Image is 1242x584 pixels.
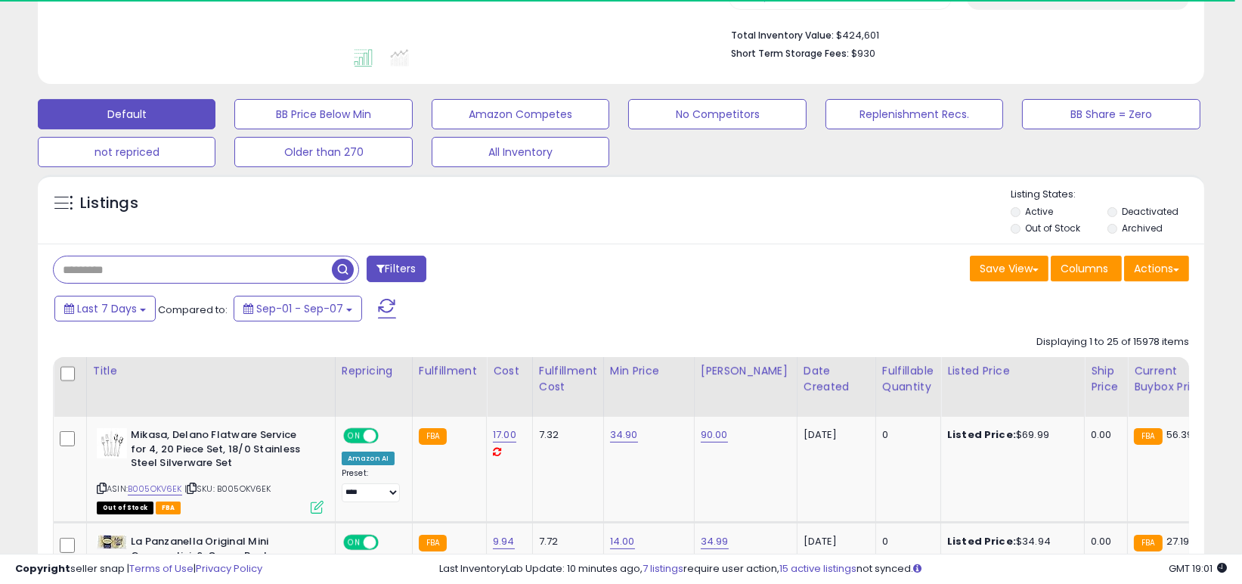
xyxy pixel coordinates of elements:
[1091,428,1116,442] div: 0.00
[947,427,1016,442] b: Listed Price:
[97,428,324,512] div: ASIN:
[779,561,856,576] a: 15 active listings
[184,483,271,495] span: | SKU: B005OKV6EK
[1025,205,1053,218] label: Active
[1134,363,1212,395] div: Current Buybox Price
[1036,335,1189,349] div: Displaying 1 to 25 of 15978 items
[1122,222,1163,235] label: Archived
[701,363,791,379] div: [PERSON_NAME]
[131,428,314,474] b: Mikasa, Delano Flatware Service for 4, 20 Piece Set, 18/0 Stainless Steel Silverware Set
[804,363,869,395] div: Date Created
[1091,363,1121,395] div: Ship Price
[1022,99,1200,129] button: BB Share = Zero
[701,427,728,443] a: 90.00
[970,256,1048,281] button: Save View
[882,428,929,442] div: 0
[15,562,262,576] div: seller snap | |
[432,137,609,167] button: All Inventory
[701,534,729,549] a: 34.99
[493,427,516,443] a: 17.00
[345,430,364,443] span: ON
[80,193,138,214] h5: Listings
[539,535,592,548] div: 7.72
[1025,222,1080,235] label: Out of Stock
[804,535,864,548] div: [DATE]
[419,535,447,551] small: FBA
[342,452,395,465] div: Amazon AI
[256,301,343,316] span: Sep-01 - Sep-07
[345,536,364,549] span: ON
[947,535,1073,548] div: $34.94
[129,561,194,576] a: Terms of Use
[1134,428,1162,445] small: FBA
[1011,188,1204,202] p: Listing States:
[947,363,1078,379] div: Listed Price
[882,363,934,395] div: Fulfillable Quantity
[196,561,262,576] a: Privacy Policy
[610,427,638,443] a: 34.90
[731,29,834,42] b: Total Inventory Value:
[77,301,137,316] span: Last 7 Days
[93,363,329,379] div: Title
[1122,205,1179,218] label: Deactivated
[947,534,1016,548] b: Listed Price:
[493,534,515,549] a: 9.94
[1169,561,1227,576] span: 2025-09-15 19:01 GMT
[376,430,401,443] span: OFF
[610,363,688,379] div: Min Price
[128,483,182,495] a: B005OKV6EK
[367,256,426,282] button: Filters
[1166,427,1194,442] span: 56.39
[419,428,447,445] small: FBA
[1166,534,1190,548] span: 27.19
[643,561,683,576] a: 7 listings
[432,99,609,129] button: Amazon Competes
[419,363,480,379] div: Fulfillment
[882,535,929,548] div: 0
[38,137,215,167] button: not repriced
[131,535,314,581] b: La Panzanella Original Mini Croccantini, 6-Ounce Packages (Pack of 6)
[1051,256,1122,281] button: Columns
[947,428,1073,442] div: $69.99
[825,99,1003,129] button: Replenishment Recs.
[493,363,526,379] div: Cost
[342,363,406,379] div: Repricing
[1091,535,1116,548] div: 0.00
[804,428,864,442] div: [DATE]
[1134,535,1162,551] small: FBA
[234,296,362,322] button: Sep-01 - Sep-07
[342,468,401,502] div: Preset:
[1061,261,1108,276] span: Columns
[38,99,215,129] button: Default
[15,561,70,576] strong: Copyright
[851,46,875,61] span: $930
[628,99,806,129] button: No Competitors
[97,502,153,514] span: All listings that are currently out of stock and unavailable for purchase on Amazon
[610,534,635,549] a: 14.00
[1124,256,1189,281] button: Actions
[234,137,412,167] button: Older than 270
[97,535,127,549] img: 41Ygy4OkZQL._SL40_.jpg
[731,25,1178,43] li: $424,601
[97,428,127,458] img: 41u1Nw9cgtL._SL40_.jpg
[234,99,412,129] button: BB Price Below Min
[539,428,592,442] div: 7.32
[539,363,597,395] div: Fulfillment Cost
[156,502,181,514] span: FBA
[731,47,849,60] b: Short Term Storage Fees:
[439,562,1227,576] div: Last InventoryLab Update: 10 minutes ago, require user action, not synced.
[158,303,228,317] span: Compared to:
[54,296,156,322] button: Last 7 Days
